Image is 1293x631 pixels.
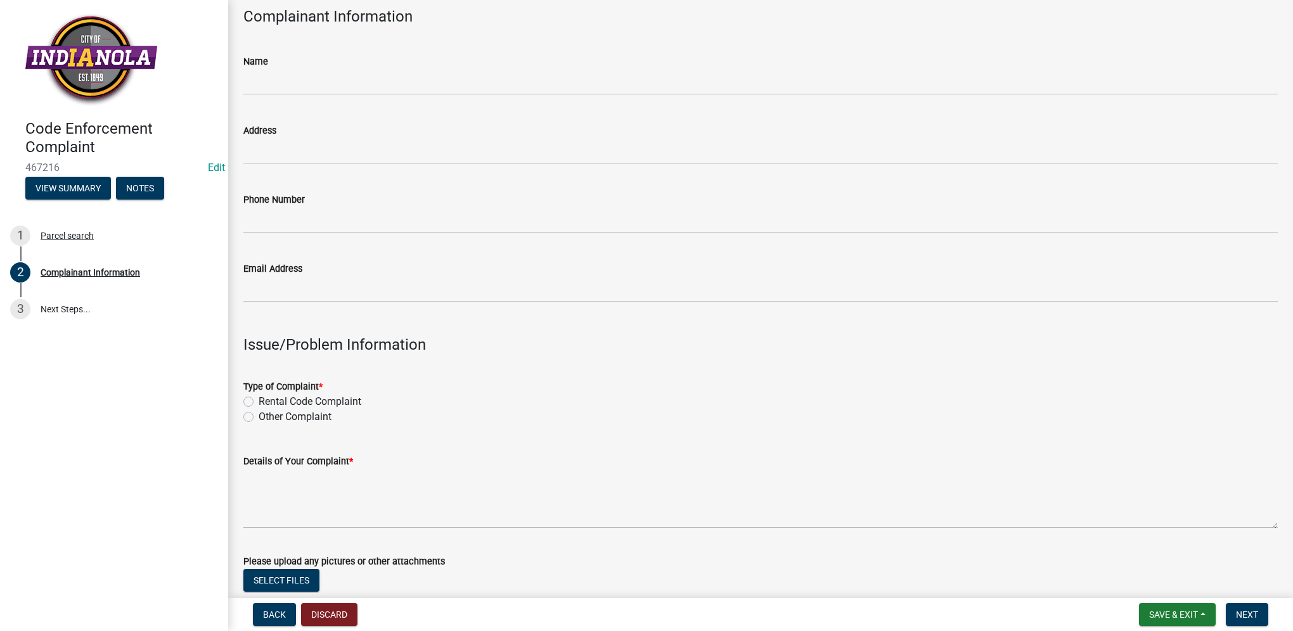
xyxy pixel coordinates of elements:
[259,394,361,409] label: Rental Code Complaint
[25,120,218,156] h4: Code Enforcement Complaint
[208,162,225,174] wm-modal-confirm: Edit Application Number
[208,162,225,174] a: Edit
[10,299,30,319] div: 3
[263,609,286,620] span: Back
[243,8,1278,26] h4: Complainant Information
[1226,603,1268,626] button: Next
[259,409,331,424] label: Other Complaint
[41,268,140,277] div: Complainant Information
[116,184,164,194] wm-modal-confirm: Notes
[1236,609,1258,620] span: Next
[243,558,445,566] label: Please upload any pictures or other attachments
[301,603,357,626] button: Discard
[10,262,30,283] div: 2
[10,226,30,246] div: 1
[1139,603,1216,626] button: Save & Exit
[243,569,319,592] button: Select files
[25,162,203,174] span: 467216
[243,336,1278,354] h4: Issue/Problem Information
[253,603,296,626] button: Back
[243,196,305,205] label: Phone Number
[243,457,353,466] label: Details of Your Complaint
[243,127,276,136] label: Address
[243,265,302,274] label: Email Address
[243,58,268,67] label: Name
[25,13,157,106] img: City of Indianola, Iowa
[25,184,111,194] wm-modal-confirm: Summary
[243,383,323,392] label: Type of Complaint
[116,177,164,200] button: Notes
[41,231,94,240] div: Parcel search
[25,177,111,200] button: View Summary
[1149,609,1198,620] span: Save & Exit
